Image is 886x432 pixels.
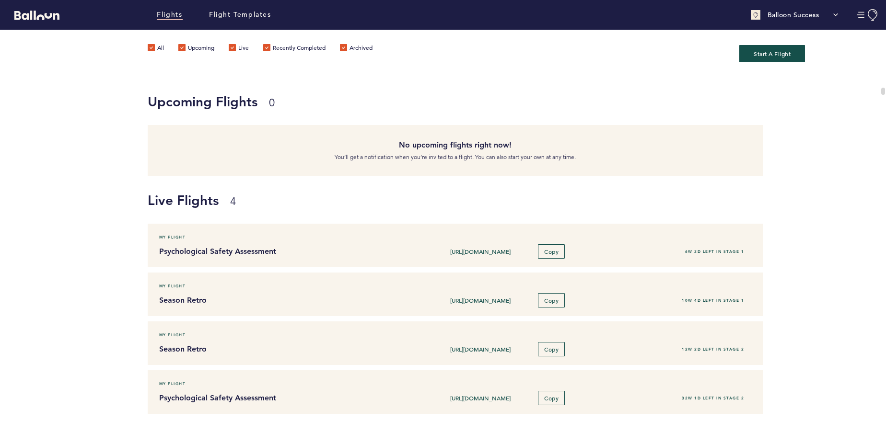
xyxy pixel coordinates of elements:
[229,44,249,54] label: Live
[159,281,186,291] span: My Flight
[148,92,756,111] h1: Upcoming Flights
[538,244,565,259] button: Copy
[746,5,843,24] button: Balloon Success
[263,44,326,54] label: Recently Completed
[178,44,214,54] label: Upcoming
[159,343,397,355] h4: Season Retro
[157,10,182,20] a: Flights
[209,10,271,20] a: Flight Templates
[538,342,565,356] button: Copy
[544,394,559,402] span: Copy
[682,396,744,400] span: 32W 1D left in stage 2
[155,139,756,151] h4: No upcoming flights right now!
[544,345,559,353] span: Copy
[230,195,236,208] small: 4
[682,298,744,303] span: 10W 4D left in stage 1
[148,44,164,54] label: All
[340,44,373,54] label: Archived
[768,10,819,20] p: Balloon Success
[159,232,186,242] span: My Flight
[544,296,559,304] span: Copy
[148,191,879,210] h1: Live Flights
[14,11,59,20] svg: Balloon
[685,249,745,254] span: 6W 2D left in stage 1
[544,248,559,255] span: Copy
[155,152,756,162] p: You’ll get a notification when you’re invited to a flight. You can also start your own at any time.
[7,10,59,20] a: Balloon
[159,246,397,257] h4: Psychological Safety Assessment
[538,391,565,405] button: Copy
[159,392,397,404] h4: Psychological Safety Assessment
[682,347,744,352] span: 12W 2D left in stage 2
[739,45,805,62] button: Start A Flight
[857,9,879,21] button: Manage Account
[538,293,565,307] button: Copy
[159,379,186,388] span: My Flight
[269,96,275,109] small: 0
[159,295,397,306] h4: Season Retro
[159,330,186,340] span: My Flight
